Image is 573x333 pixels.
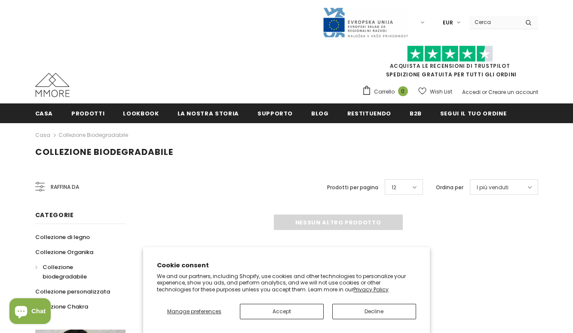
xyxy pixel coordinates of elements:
a: Privacy Policy [353,286,389,293]
a: Prodotti [71,103,104,123]
span: 0 [398,86,408,96]
a: Segui il tuo ordine [440,103,506,123]
span: Collezione biodegradabile [43,263,87,281]
h2: Cookie consent [157,261,416,270]
a: Lookbook [123,103,159,123]
a: Collezione personalizzata [35,284,110,299]
input: Search Site [469,16,519,28]
a: Wish List [418,84,452,99]
a: Accedi [462,88,481,96]
button: Decline [332,304,416,319]
a: Carrello 0 [362,85,412,98]
span: Collezione Organika [35,248,93,256]
img: Casi MMORE [35,73,70,97]
span: Segui il tuo ordine [440,109,506,118]
span: Raffina da [51,182,79,192]
a: Casa [35,130,50,140]
span: or [482,88,487,96]
a: B2B [410,103,422,123]
a: Restituendo [347,103,391,123]
a: Creare un account [488,88,538,96]
span: Collezione di legno [35,233,90,241]
span: Collezione Chakra [35,303,88,311]
a: Casa [35,103,53,123]
a: Collezione biodegradabile [35,260,116,284]
span: supporto [257,109,293,118]
span: Wish List [430,88,452,96]
img: Javni Razpis [322,7,408,38]
a: La nostra storia [178,103,239,123]
span: Blog [311,109,329,118]
span: Prodotti [71,109,104,118]
p: We and our partners, including Shopify, use cookies and other technologies to personalize your ex... [157,273,416,293]
span: La nostra storia [178,109,239,118]
a: Collezione Organika [35,245,93,260]
img: Fidati di Pilot Stars [407,45,493,62]
span: Restituendo [347,109,391,118]
span: Collezione personalizzata [35,288,110,296]
a: Collezione di legno [35,230,90,245]
button: Accept [240,304,324,319]
span: Casa [35,109,53,118]
a: Acquista le recensioni di TrustPilot [390,62,510,70]
span: 12 [392,183,396,192]
span: Collezione biodegradabile [35,146,173,158]
a: Javni Razpis [322,18,408,26]
label: Ordina per [436,183,463,192]
a: supporto [257,103,293,123]
span: B2B [410,109,422,118]
inbox-online-store-chat: Shopify online store chat [7,298,53,326]
a: Blog [311,103,329,123]
a: Collezione biodegradabile [58,131,128,139]
span: Lookbook [123,109,159,118]
span: I più venduti [477,183,509,192]
span: EUR [443,18,453,27]
span: Manage preferences [167,308,221,315]
label: Prodotti per pagina [327,183,378,192]
button: Manage preferences [157,304,231,319]
span: Carrello [374,88,395,96]
span: SPEDIZIONE GRATUITA PER TUTTI GLI ORDINI [362,49,538,78]
a: Collezione Chakra [35,299,88,314]
span: Categorie [35,211,74,219]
